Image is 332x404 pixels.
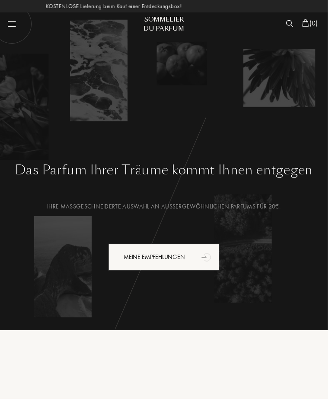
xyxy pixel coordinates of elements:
[313,19,322,28] span: ( 0 )
[137,25,195,34] div: du Parfum
[13,205,319,214] div: Ihre maßgeschneiderte Auswahl an außergewöhnlichen Parfums für 20€.
[13,247,319,274] a: Meine Empfehlungenanimation
[306,19,313,27] img: cart_white.svg
[13,164,319,180] h1: Das Parfum Ihrer Träume kommt Ihnen entgegen
[201,252,218,269] div: animation
[290,20,297,27] img: search_icn_white.svg
[137,16,195,25] div: Sommelier
[110,247,222,274] div: Meine Empfehlungen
